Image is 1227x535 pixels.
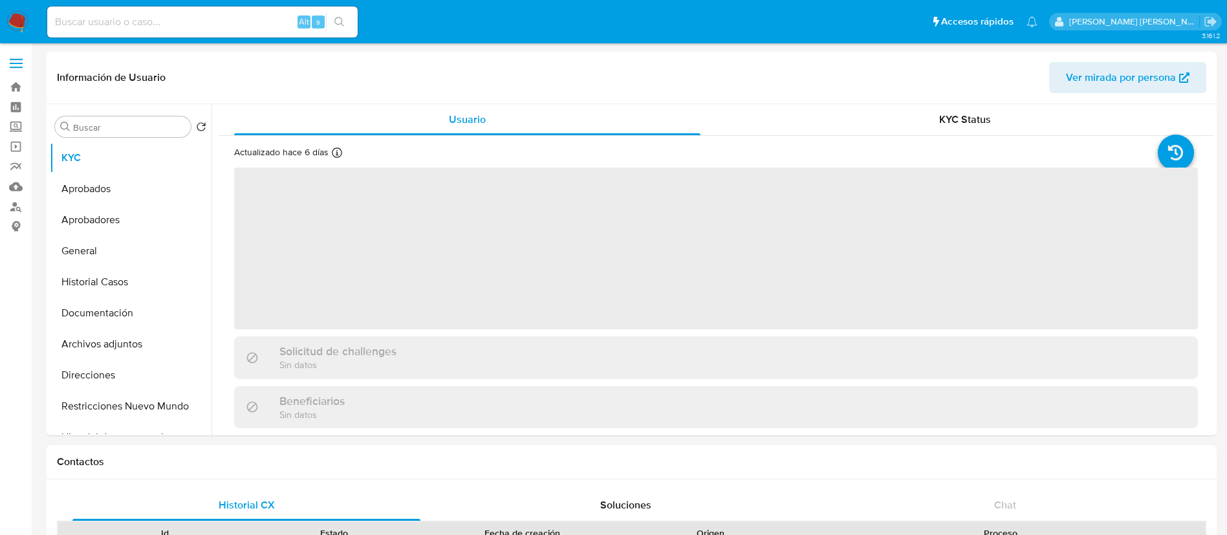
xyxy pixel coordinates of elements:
p: Sin datos [279,358,396,371]
h1: Contactos [57,455,1206,468]
p: Sin datos [279,408,345,420]
input: Buscar [73,122,186,133]
span: Ver mirada por persona [1066,62,1176,93]
button: Buscar [60,122,71,132]
h3: Solicitud de challenges [279,344,396,358]
span: KYC Status [939,112,991,127]
button: Documentación [50,298,212,329]
p: Actualizado hace 6 días [234,146,329,158]
span: Usuario [449,112,486,127]
button: Ver mirada por persona [1049,62,1206,93]
button: Archivos adjuntos [50,329,212,360]
h1: Información de Usuario [57,71,166,84]
div: BeneficiariosSin datos [234,386,1198,428]
div: Solicitud de challengesSin datos [234,336,1198,378]
button: Restricciones Nuevo Mundo [50,391,212,422]
span: Chat [994,497,1016,512]
button: General [50,235,212,267]
span: Historial CX [219,497,275,512]
input: Buscar usuario o caso... [47,14,358,30]
button: Historial de conversaciones [50,422,212,453]
button: Volver al orden por defecto [196,122,206,136]
button: Aprobados [50,173,212,204]
a: Salir [1204,15,1217,28]
span: Accesos rápidos [941,15,1014,28]
a: Notificaciones [1026,16,1037,27]
button: search-icon [326,13,353,31]
span: Soluciones [600,497,651,512]
span: s [316,16,320,28]
button: Direcciones [50,360,212,391]
h3: Beneficiarios [279,394,345,408]
span: ‌ [234,168,1198,329]
button: Historial Casos [50,267,212,298]
p: maria.acosta@mercadolibre.com [1069,16,1200,28]
span: Alt [299,16,309,28]
button: KYC [50,142,212,173]
button: Aprobadores [50,204,212,235]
